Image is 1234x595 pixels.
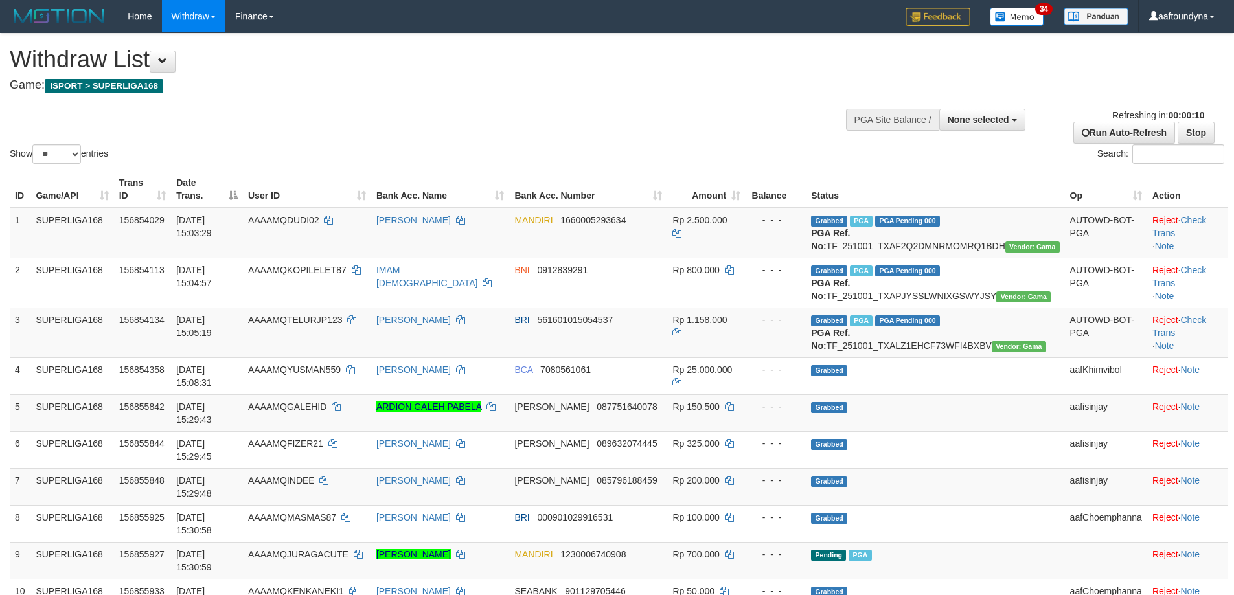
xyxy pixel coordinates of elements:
[1180,401,1200,412] a: Note
[10,144,108,164] label: Show entries
[171,171,243,208] th: Date Trans.: activate to sort column descending
[560,549,626,559] span: Copy 1230006740908 to clipboard
[1147,468,1228,505] td: ·
[1147,171,1228,208] th: Action
[30,468,113,505] td: SUPERLIGA168
[119,549,165,559] span: 156855927
[514,315,529,325] span: BRI
[509,171,667,208] th: Bank Acc. Number: activate to sort column ascending
[1147,394,1228,431] td: ·
[1152,215,1206,238] a: Check Trans
[1152,215,1178,225] a: Reject
[1152,315,1178,325] a: Reject
[990,8,1044,26] img: Button%20Memo.svg
[672,365,732,375] span: Rp 25.000.000
[176,315,212,338] span: [DATE] 15:05:19
[1155,291,1174,301] a: Note
[811,402,847,413] span: Grabbed
[248,512,336,522] span: AAAAMQMASMAS87
[751,313,801,326] div: - - -
[1152,438,1178,449] a: Reject
[514,438,589,449] span: [PERSON_NAME]
[514,215,553,225] span: MANDIRI
[119,215,165,225] span: 156854029
[875,315,940,326] span: PGA Pending
[1152,475,1178,486] a: Reject
[376,475,451,486] a: [PERSON_NAME]
[176,401,212,425] span: [DATE] 15:29:43
[537,315,613,325] span: Copy 561601015054537 to clipboard
[811,216,847,227] span: Grabbed
[996,291,1051,302] span: Vendor URL: https://trx31.1velocity.biz
[10,431,30,468] td: 6
[10,47,810,73] h1: Withdraw List
[114,171,171,208] th: Trans ID: activate to sort column ascending
[1180,512,1200,522] a: Note
[10,171,30,208] th: ID
[746,171,806,208] th: Balance
[1065,505,1147,542] td: aafChoemphanna
[10,208,30,258] td: 1
[806,258,1064,308] td: TF_251001_TXAPJYSSLWNIXGSWYJSY
[376,315,451,325] a: [PERSON_NAME]
[1073,122,1175,144] a: Run Auto-Refresh
[514,365,532,375] span: BCA
[32,144,81,164] select: Showentries
[751,214,801,227] div: - - -
[849,550,871,561] span: Marked by aafsoycanthlai
[811,265,847,276] span: Grabbed
[45,79,163,93] span: ISPORT > SUPERLIGA168
[30,394,113,431] td: SUPERLIGA168
[10,258,30,308] td: 2
[1065,208,1147,258] td: AUTOWD-BOT-PGA
[248,365,341,375] span: AAAAMQYUSMAN559
[30,357,113,394] td: SUPERLIGA168
[248,475,315,486] span: AAAAMQINDEE
[10,79,810,92] h4: Game:
[376,401,481,412] a: ARDION GALEH PABELA
[176,265,212,288] span: [DATE] 15:04:57
[10,468,30,505] td: 7
[119,365,165,375] span: 156854358
[248,265,347,275] span: AAAAMQKOPILELET87
[672,438,719,449] span: Rp 325.000
[10,357,30,394] td: 4
[537,512,613,522] span: Copy 000901029916531 to clipboard
[1152,401,1178,412] a: Reject
[875,265,940,276] span: PGA Pending
[30,505,113,542] td: SUPERLIGA168
[376,512,451,522] a: [PERSON_NAME]
[667,171,746,208] th: Amount: activate to sort column ascending
[30,258,113,308] td: SUPERLIGA168
[811,328,850,351] b: PGA Ref. No:
[811,513,847,524] span: Grabbed
[30,171,113,208] th: Game/API: activate to sort column ascending
[1155,241,1174,251] a: Note
[1065,171,1147,208] th: Op: activate to sort column ascending
[672,512,719,522] span: Rp 100.000
[514,549,553,559] span: MANDIRI
[811,365,847,376] span: Grabbed
[672,315,727,325] span: Rp 1.158.000
[248,215,319,225] span: AAAAMQDUDI02
[1064,8,1128,25] img: panduan.png
[176,365,212,388] span: [DATE] 15:08:31
[1035,3,1053,15] span: 34
[176,438,212,462] span: [DATE] 15:29:45
[850,216,873,227] span: Marked by aafsoycanthlai
[906,8,970,26] img: Feedback.jpg
[1065,308,1147,357] td: AUTOWD-BOT-PGA
[811,278,850,301] b: PGA Ref. No:
[176,215,212,238] span: [DATE] 15:03:29
[176,512,212,535] span: [DATE] 15:30:58
[376,215,451,225] a: [PERSON_NAME]
[751,474,801,487] div: - - -
[811,439,847,450] span: Grabbed
[846,109,939,131] div: PGA Site Balance /
[176,475,212,499] span: [DATE] 15:29:48
[30,208,113,258] td: SUPERLIGA168
[1147,431,1228,468] td: ·
[176,549,212,572] span: [DATE] 15:30:59
[1155,341,1174,351] a: Note
[811,550,846,561] span: Pending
